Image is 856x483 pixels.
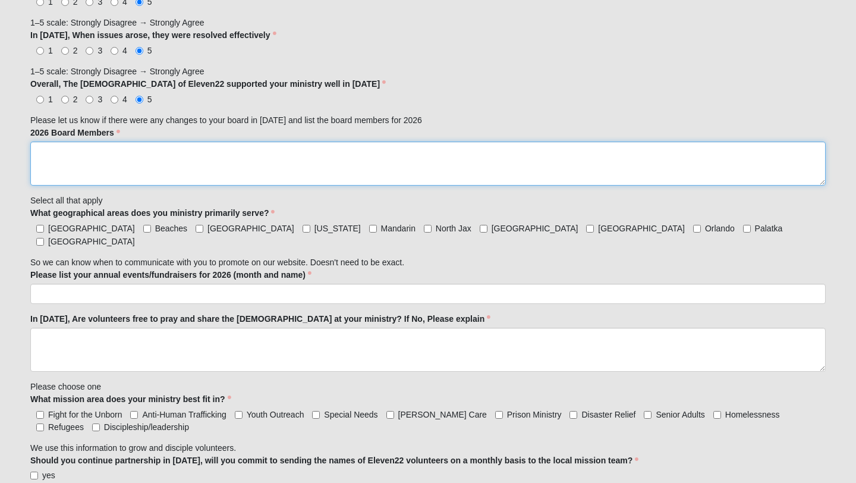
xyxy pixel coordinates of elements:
span: Refugees [48,422,84,432]
input: Prison Ministry [495,411,503,419]
span: [PERSON_NAME] Care [398,410,487,419]
input: Special Needs [312,411,320,419]
input: [GEOGRAPHIC_DATA] [586,225,594,233]
input: Disaster Relief [569,411,577,419]
span: Discipleship/leadership [104,422,189,432]
label: What mission area does your ministry best fit in? [30,393,231,405]
input: [US_STATE] [303,225,310,233]
input: [PERSON_NAME] Care [386,411,394,419]
span: North Jax [436,224,471,233]
input: Refugees [36,424,44,431]
label: Overall, The [DEMOGRAPHIC_DATA] of Eleven22 supported your ministry well in [DATE] [30,78,386,90]
span: yes [42,471,55,480]
span: Fight for the Unborn [48,410,122,419]
span: 1 [48,46,53,55]
input: Discipleship/leadership [92,424,100,431]
span: 2 [73,46,78,55]
label: In [DATE], When issues arose, they were resolved effectively [30,29,276,41]
input: [GEOGRAPHIC_DATA] [196,225,203,233]
label: Should you continue partnership in [DATE], will you commit to sending the names of Eleven22 volun... [30,454,638,466]
input: 5 [136,47,143,55]
span: [GEOGRAPHIC_DATA] [492,224,578,233]
input: [GEOGRAPHIC_DATA] [480,225,487,233]
input: Orlando [693,225,701,233]
input: North Jax [424,225,432,233]
input: yes [30,472,38,479]
span: 5 [147,95,152,104]
span: Orlando [705,224,735,233]
span: 5 [147,46,152,55]
input: Beaches [143,225,151,233]
input: Mandarin [369,225,377,233]
input: 2 [61,47,69,55]
span: [GEOGRAPHIC_DATA] [48,237,135,246]
input: 4 [111,96,118,103]
label: 2026 Board Members [30,127,120,139]
input: 3 [86,96,93,103]
span: [US_STATE] [314,224,361,233]
span: 2 [73,95,78,104]
label: What geographical areas does you ministry primarily serve? [30,207,275,219]
input: Homelessness [713,411,721,419]
input: 1 [36,47,44,55]
span: Youth Outreach [247,410,304,419]
span: Senior Adults [656,410,705,419]
input: 1 [36,96,44,103]
input: Fight for the Unborn [36,411,44,419]
span: Beaches [155,224,187,233]
input: Anti-Human Trafficking [130,411,138,419]
input: 5 [136,96,143,103]
label: In [DATE], Are volunteers free to pray and share the [DEMOGRAPHIC_DATA] at your ministry? If No, ... [30,313,490,325]
span: Mandarin [381,224,416,233]
span: 3 [97,46,102,55]
input: Youth Outreach [235,411,243,419]
span: [GEOGRAPHIC_DATA] [48,224,135,233]
span: Palatka [755,224,783,233]
span: Homelessness [725,410,780,419]
span: Special Needs [324,410,377,419]
input: Palatka [743,225,751,233]
span: 1 [48,95,53,104]
input: Senior Adults [644,411,652,419]
span: 4 [122,95,127,104]
span: [GEOGRAPHIC_DATA] [207,224,294,233]
span: 3 [97,95,102,104]
input: 3 [86,47,93,55]
input: 2 [61,96,69,103]
input: [GEOGRAPHIC_DATA] [36,225,44,233]
span: [GEOGRAPHIC_DATA] [598,224,685,233]
input: [GEOGRAPHIC_DATA] [36,238,44,246]
input: 4 [111,47,118,55]
span: Anti-Human Trafficking [142,410,226,419]
label: Please list your annual events/fundraisers for 2026 (month and name) [30,269,311,281]
span: Prison Ministry [507,410,562,419]
span: Disaster Relief [581,410,635,419]
span: 4 [122,46,127,55]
